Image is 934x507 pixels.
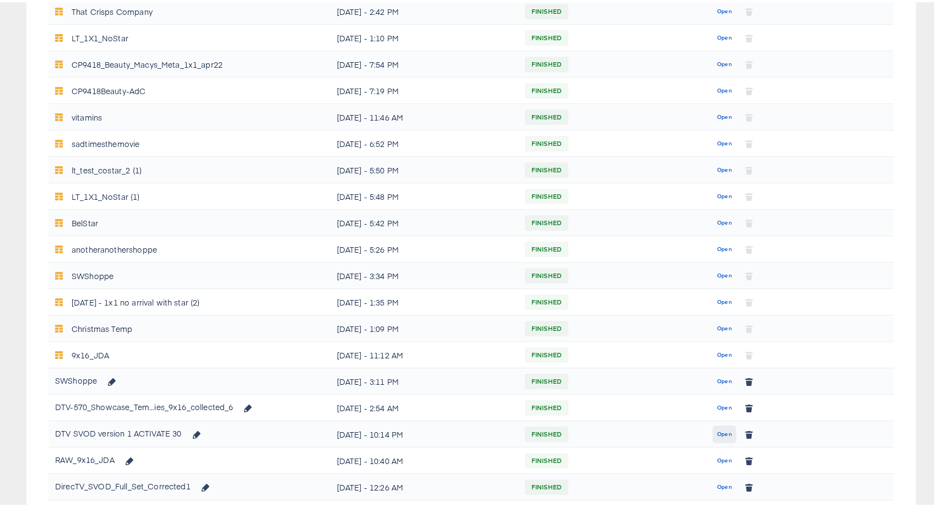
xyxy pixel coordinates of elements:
[713,159,736,177] button: Open
[713,370,736,388] button: Open
[717,295,732,305] span: Open
[717,454,732,464] span: Open
[717,57,732,67] span: Open
[337,133,512,150] div: [DATE] - 6:52 PM
[72,159,142,177] div: lt_test_costar_2 (1)
[525,159,568,177] span: FINISHED
[717,4,732,14] span: Open
[525,265,568,282] span: FINISHED
[72,186,140,203] div: LT_1X1_NoStar (1)
[72,238,157,256] div: anotheranothershoppe
[713,450,736,467] button: Open
[713,344,736,362] button: Open
[713,291,736,309] button: Open
[717,189,732,199] span: Open
[337,344,512,362] div: [DATE] - 11:12 AM
[337,80,512,97] div: [DATE] - 7:19 PM
[337,450,512,467] div: [DATE] - 10:40 AM
[713,238,736,256] button: Open
[55,475,216,494] div: DirecTV_SVOD_Full_Set_Corrected1
[337,476,512,494] div: [DATE] - 12:26 AM
[72,80,145,97] div: CP9418Beauty-AdC
[525,291,568,309] span: FINISHED
[55,422,207,441] div: DTV SVOD version 1 ACTIVATE 30
[525,53,568,71] span: FINISHED
[337,397,512,415] div: [DATE] - 2:54 AM
[713,106,736,124] button: Open
[717,137,732,146] span: Open
[717,242,732,252] span: Open
[55,449,140,467] div: RAW_9x16_JDA
[337,423,512,441] div: [DATE] - 10:14 PM
[713,212,736,230] button: Open
[337,1,512,18] div: [DATE] - 2:42 PM
[337,265,512,282] div: [DATE] - 3:34 PM
[713,53,736,71] button: Open
[525,186,568,203] span: FINISHED
[717,401,732,411] span: Open
[337,291,512,309] div: [DATE] - 1:35 PM
[337,238,512,256] div: [DATE] - 5:26 PM
[713,27,736,45] button: Open
[713,186,736,203] button: Open
[717,427,732,437] span: Open
[72,1,153,18] div: That Crisps Company
[713,318,736,335] button: Open
[525,106,568,124] span: FINISHED
[525,370,568,388] span: FINISHED
[713,1,736,18] button: Open
[717,269,732,279] span: Open
[713,397,736,415] button: Open
[717,374,732,384] span: Open
[525,397,568,415] span: FINISHED
[525,212,568,230] span: FINISHED
[337,212,512,230] div: [DATE] - 5:42 PM
[337,159,512,177] div: [DATE] - 5:50 PM
[713,476,736,494] button: Open
[717,110,732,120] span: Open
[525,238,568,256] span: FINISHED
[337,27,512,45] div: [DATE] - 1:10 PM
[72,53,222,71] div: CP9418_Beauty_Macys_Meta_1x1_apr22
[337,106,512,124] div: [DATE] - 11:46 AM
[717,321,732,331] span: Open
[337,186,512,203] div: [DATE] - 5:48 PM
[525,133,568,150] span: FINISHED
[713,133,736,150] button: Open
[713,423,736,441] button: Open
[72,291,200,309] div: [DATE] - 1x1 no arrival with star (2)
[337,370,512,388] div: [DATE] - 3:11 PM
[713,80,736,97] button: Open
[55,396,233,413] div: DTV-570_Showcase_Tem...ies_9x16_collected_6
[713,265,736,282] button: Open
[72,133,139,150] div: sadtimesthemovie
[717,84,732,94] span: Open
[525,476,568,494] span: FINISHED
[525,1,568,18] span: FINISHED
[72,27,128,45] div: LT_1X1_NoStar
[72,318,132,335] div: Christmas Temp
[72,265,113,282] div: SWShoppe
[525,344,568,362] span: FINISHED
[55,369,123,388] div: SWShoppe
[72,106,102,124] div: vitamins
[525,27,568,45] span: FINISHED
[525,423,568,441] span: FINISHED
[525,80,568,97] span: FINISHED
[717,163,732,173] span: Open
[717,31,732,41] span: Open
[525,450,568,467] span: FINISHED
[337,53,512,71] div: [DATE] - 7:54 PM
[717,348,732,358] span: Open
[717,480,732,490] span: Open
[717,216,732,226] span: Open
[525,318,568,335] span: FINISHED
[72,344,109,362] div: 9x16_JDA
[337,318,512,335] div: [DATE] - 1:09 PM
[72,212,98,230] div: BelStar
